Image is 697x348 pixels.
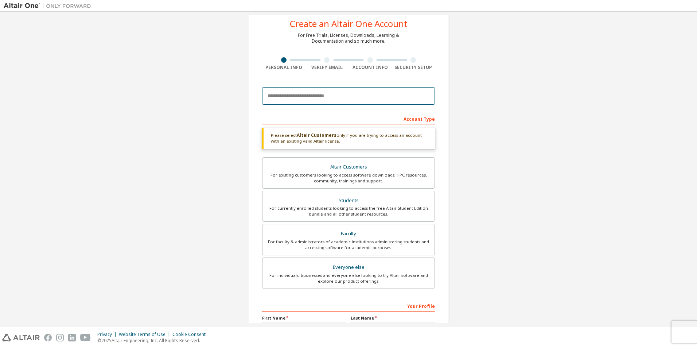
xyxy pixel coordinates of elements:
[262,315,346,321] label: First Name
[351,315,435,321] label: Last Name
[68,334,76,341] img: linkedin.svg
[56,334,64,341] img: instagram.svg
[262,128,435,149] div: Please select only if you are trying to access an account with an existing valid Altair license.
[262,113,435,124] div: Account Type
[298,32,399,44] div: For Free Trials, Licenses, Downloads, Learning & Documentation and so much more.
[97,337,210,344] p: © 2025 Altair Engineering, Inc. All Rights Reserved.
[267,205,430,217] div: For currently enrolled students looking to access the free Altair Student Edition bundle and all ...
[2,334,40,341] img: altair_logo.svg
[80,334,91,341] img: youtube.svg
[119,332,172,337] div: Website Terms of Use
[44,334,52,341] img: facebook.svg
[267,272,430,284] div: For individuals, businesses and everyone else looking to try Altair software and explore our prod...
[172,332,210,337] div: Cookie Consent
[305,65,349,70] div: Verify Email
[262,300,435,312] div: Your Profile
[290,19,408,28] div: Create an Altair One Account
[267,239,430,251] div: For faculty & administrators of academic institutions administering students and accessing softwa...
[297,132,336,138] b: Altair Customers
[97,332,119,337] div: Privacy
[267,196,430,206] div: Students
[267,162,430,172] div: Altair Customers
[267,262,430,272] div: Everyone else
[348,65,392,70] div: Account Info
[262,65,305,70] div: Personal Info
[4,2,95,9] img: Altair One
[392,65,435,70] div: Security Setup
[267,172,430,184] div: For existing customers looking to access software downloads, HPC resources, community, trainings ...
[267,229,430,239] div: Faculty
